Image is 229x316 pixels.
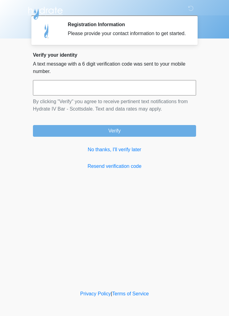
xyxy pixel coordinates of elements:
button: Verify [33,125,196,137]
img: Hydrate IV Bar - Scottsdale Logo [27,5,64,20]
a: | [111,291,112,296]
p: A text message with a 6 digit verification code was sent to your mobile number. [33,60,196,75]
div: Please provide your contact information to get started. [68,30,187,37]
a: Terms of Service [112,291,149,296]
p: By clicking "Verify" you agree to receive pertinent text notifications from Hydrate IV Bar - Scot... [33,98,196,113]
a: No thanks, I'll verify later [33,146,196,153]
img: Agent Avatar [38,22,56,40]
a: Resend verification code [33,163,196,170]
a: Privacy Policy [80,291,111,296]
h2: Verify your identity [33,52,196,58]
